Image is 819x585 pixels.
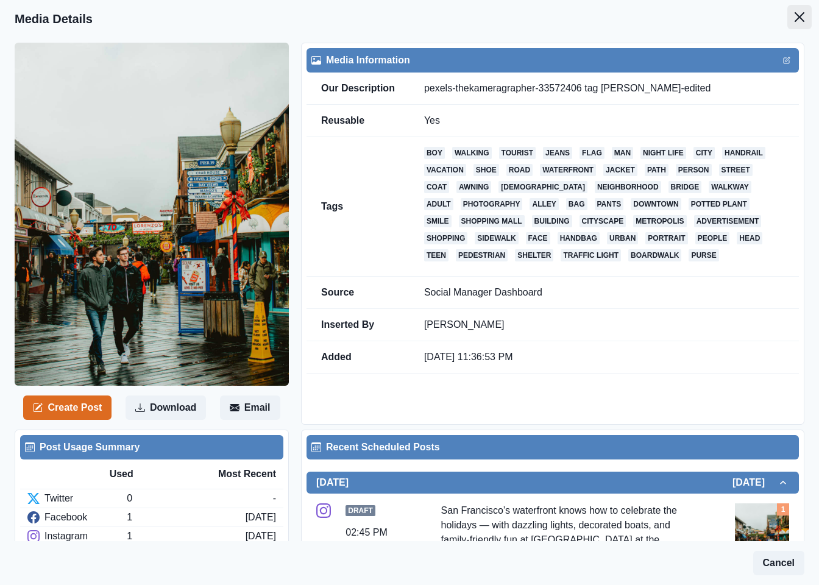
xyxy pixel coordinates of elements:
[777,503,789,516] div: Total Media Attached
[273,491,276,506] div: -
[424,198,453,210] a: adult
[424,249,448,261] a: teen
[316,477,349,488] h2: [DATE]
[779,53,794,68] button: Edit
[561,249,621,261] a: traffic light
[540,164,596,176] a: waterfront
[23,395,112,420] button: Create Post
[530,198,558,210] a: alley
[110,467,193,481] div: Used
[607,232,638,244] a: urban
[459,215,525,227] a: shopping mall
[424,181,449,193] a: coat
[719,164,753,176] a: street
[307,137,409,277] td: Tags
[424,319,505,330] a: [PERSON_NAME]
[753,551,804,575] button: Cancel
[595,181,661,193] a: neighborhood
[737,232,762,244] a: head
[307,309,409,341] td: Inserted By
[595,198,624,210] a: pants
[127,529,245,544] div: 1
[409,73,799,105] td: pexels-thekameragrapher-33572406 tag [PERSON_NAME]-edited
[307,73,409,105] td: Our Description
[693,147,715,159] a: city
[27,491,127,506] div: Twitter
[695,232,730,244] a: people
[456,249,508,261] a: pedestrian
[346,525,463,555] div: 02:45 PM US/[GEOGRAPHIC_DATA]
[246,510,276,525] div: [DATE]
[424,164,466,176] a: vacation
[498,181,587,193] a: [DEMOGRAPHIC_DATA]
[526,232,550,244] a: face
[424,232,467,244] a: shopping
[631,198,681,210] a: downtown
[506,164,533,176] a: road
[27,529,127,544] div: Instagram
[640,147,686,159] a: night life
[543,147,572,159] a: jeans
[424,215,452,227] a: smile
[558,232,600,244] a: handbag
[452,147,492,159] a: walking
[668,181,702,193] a: bridge
[709,181,751,193] a: walkway
[461,198,523,210] a: photography
[566,198,587,210] a: bag
[27,510,127,525] div: Facebook
[499,147,536,159] a: tourist
[473,164,499,176] a: shoe
[475,232,518,244] a: sidewalk
[515,249,553,261] a: shelter
[311,440,794,455] div: Recent Scheduled Posts
[580,215,626,227] a: cityscape
[246,529,276,544] div: [DATE]
[645,164,668,176] a: path
[532,215,572,227] a: building
[612,147,633,159] a: man
[307,105,409,137] td: Reusable
[694,215,762,227] a: advertisement
[307,472,799,494] button: [DATE][DATE]
[409,105,799,137] td: Yes
[220,395,280,420] button: Email
[645,232,687,244] a: portrait
[676,164,712,176] a: person
[15,43,289,386] img: mgc2bekyimw0iikyf2iv
[127,491,272,506] div: 0
[580,147,604,159] a: flag
[787,5,812,29] button: Close
[424,147,445,159] a: boy
[25,440,278,455] div: Post Usage Summary
[311,53,794,68] div: Media Information
[307,277,409,309] td: Source
[735,503,789,558] img: mgc2bekyimw0iikyf2iv
[456,181,491,193] a: awning
[722,147,765,159] a: handrail
[409,341,799,374] td: [DATE] 11:36:53 PM
[193,467,276,481] div: Most Recent
[633,215,686,227] a: metropolis
[126,395,206,420] button: Download
[732,477,777,488] h2: [DATE]
[424,286,784,299] p: Social Manager Dashboard
[346,505,375,516] span: Draft
[307,341,409,374] td: Added
[603,164,637,176] a: jacket
[689,198,750,210] a: potted plant
[127,510,245,525] div: 1
[628,249,681,261] a: boardwalk
[689,249,718,261] a: purse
